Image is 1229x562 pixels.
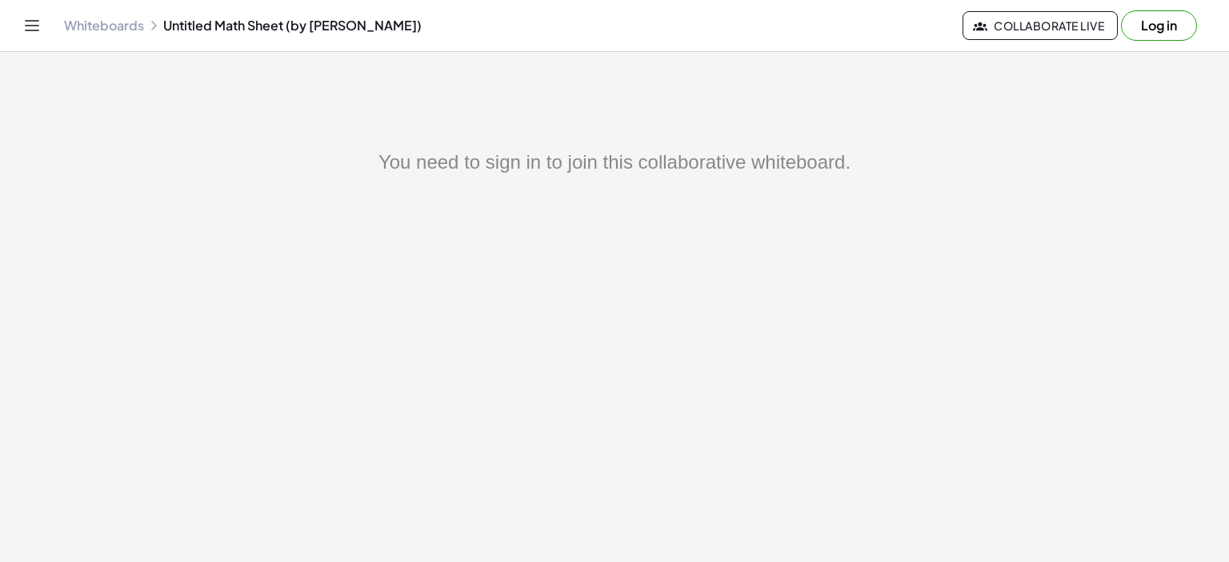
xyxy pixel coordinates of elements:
button: Toggle navigation [19,13,45,38]
button: Collaborate Live [963,11,1118,40]
span: Collaborate Live [976,18,1104,33]
a: Whiteboards [64,18,144,34]
div: You need to sign in to join this collaborative whiteboard. [96,148,1133,177]
button: Log in [1121,10,1197,41]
